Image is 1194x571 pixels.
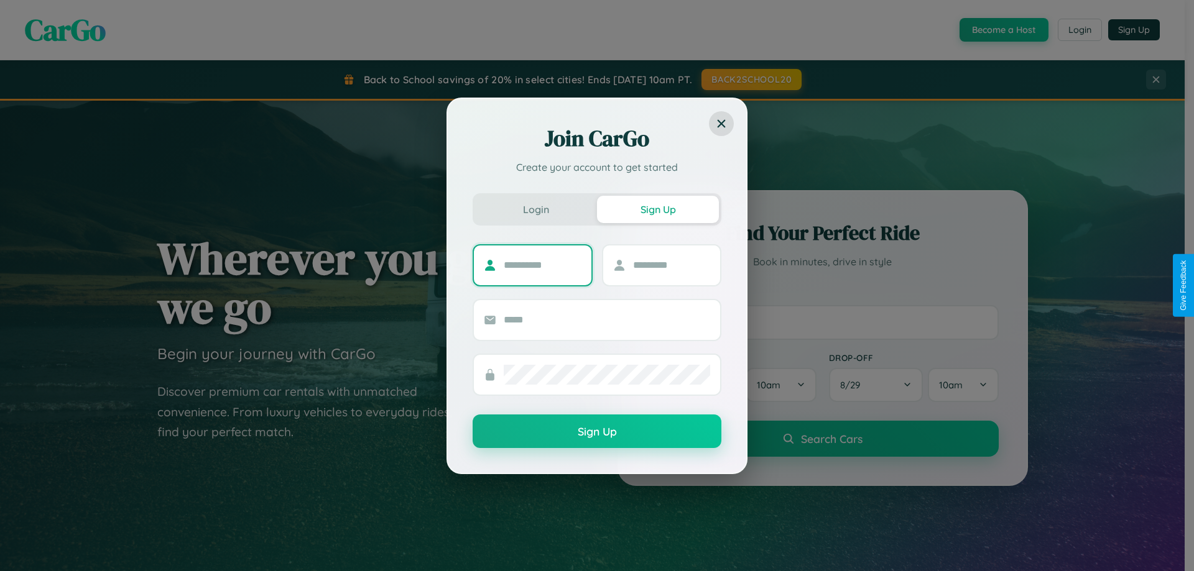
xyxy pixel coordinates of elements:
[473,414,721,448] button: Sign Up
[473,160,721,175] p: Create your account to get started
[475,196,597,223] button: Login
[473,124,721,153] h2: Join CarGo
[597,196,719,223] button: Sign Up
[1179,260,1188,311] div: Give Feedback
